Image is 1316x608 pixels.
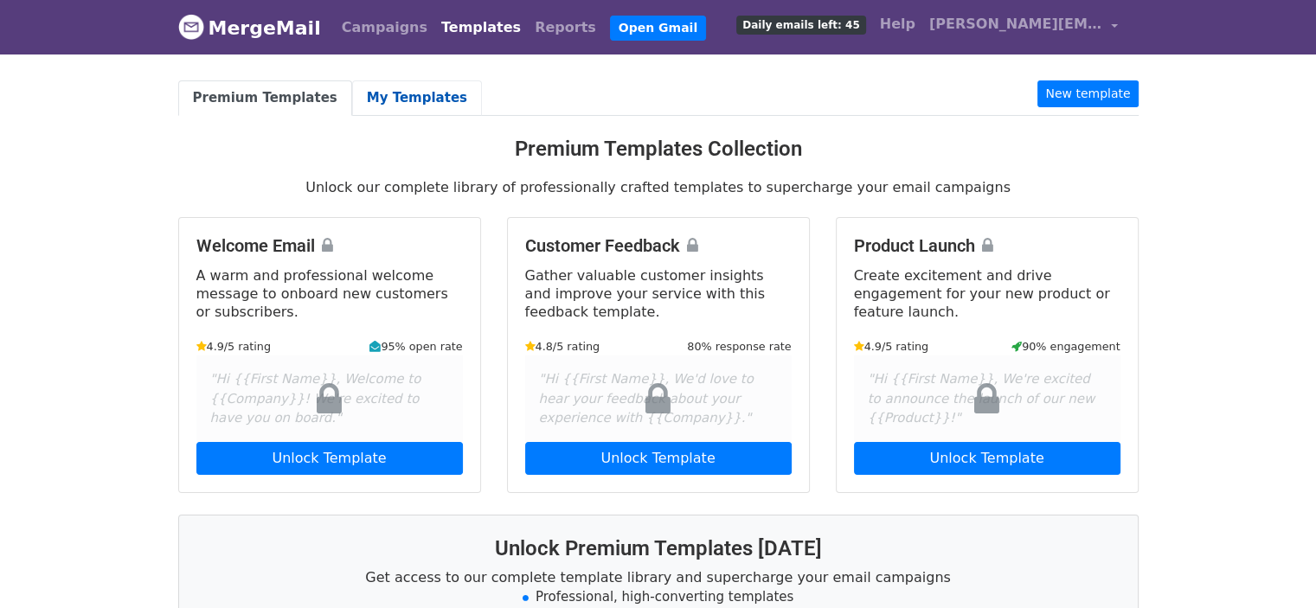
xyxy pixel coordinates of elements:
[434,10,528,45] a: Templates
[525,338,600,355] small: 4.8/5 rating
[1037,80,1138,107] a: New template
[854,442,1120,475] a: Unlock Template
[196,442,463,475] a: Unlock Template
[196,235,463,256] h4: Welcome Email
[1229,525,1316,608] iframe: Chat Widget
[525,442,792,475] a: Unlock Template
[854,235,1120,256] h4: Product Launch
[922,7,1125,48] a: [PERSON_NAME][EMAIL_ADDRESS][PERSON_NAME][DOMAIN_NAME]
[200,568,1117,586] p: Get access to our complete template library and supercharge your email campaigns
[610,16,706,41] a: Open Gmail
[335,10,434,45] a: Campaigns
[178,178,1139,196] p: Unlock our complete library of professionally crafted templates to supercharge your email campaigns
[854,355,1120,442] div: "Hi {{First Name}}, We're excited to announce the launch of our new {{Product}}!"
[369,338,462,355] small: 95% open rate
[729,7,872,42] a: Daily emails left: 45
[196,338,272,355] small: 4.9/5 rating
[854,338,929,355] small: 4.9/5 rating
[525,355,792,442] div: "Hi {{First Name}}, We'd love to hear your feedback about your experience with {{Company}}."
[196,355,463,442] div: "Hi {{First Name}}, Welcome to {{Company}}! We're excited to have you on board."
[525,266,792,321] p: Gather valuable customer insights and improve your service with this feedback template.
[178,80,352,116] a: Premium Templates
[178,137,1139,162] h3: Premium Templates Collection
[178,14,204,40] img: MergeMail logo
[525,235,792,256] h4: Customer Feedback
[1011,338,1120,355] small: 90% engagement
[873,7,922,42] a: Help
[200,536,1117,561] h3: Unlock Premium Templates [DATE]
[854,266,1120,321] p: Create excitement and drive engagement for your new product or feature launch.
[196,266,463,321] p: A warm and professional welcome message to onboard new customers or subscribers.
[736,16,865,35] span: Daily emails left: 45
[929,14,1102,35] span: [PERSON_NAME][EMAIL_ADDRESS][PERSON_NAME][DOMAIN_NAME]
[352,80,482,116] a: My Templates
[200,587,1117,607] li: Professional, high-converting templates
[687,338,791,355] small: 80% response rate
[528,10,603,45] a: Reports
[178,10,321,46] a: MergeMail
